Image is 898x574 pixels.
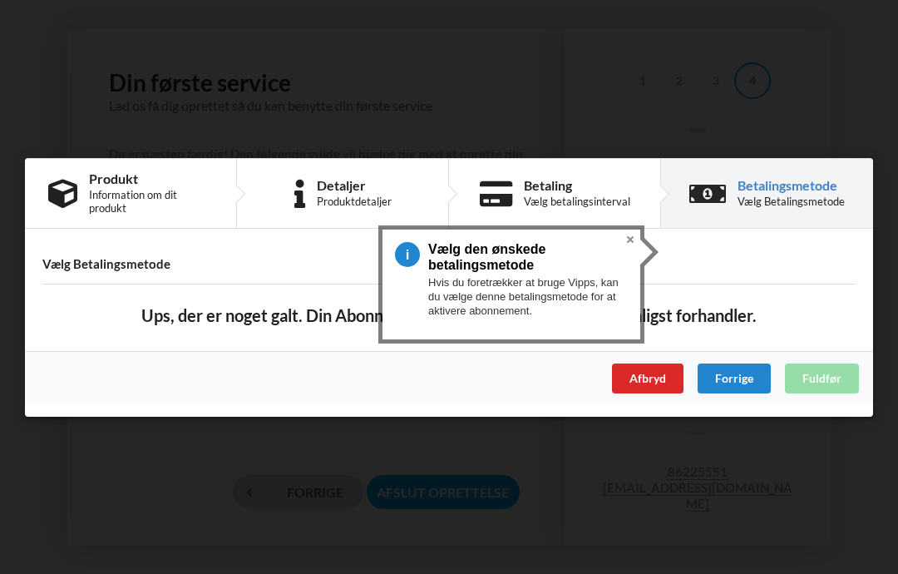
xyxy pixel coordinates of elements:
div: Betalingsmetode [738,179,845,192]
div: Produkt [89,172,213,186]
div: Hvis du foretrækker at bruge Vipps, kan du vælge denne betalingsmetode for at aktivere abonnement. [428,269,628,318]
div: Afbryd [612,363,683,393]
span: 4 [395,242,428,267]
div: Forrige [698,363,771,393]
div: Detaljer [317,179,392,192]
div: Information om dit produkt [89,188,213,215]
div: Vælg betalingsinterval [524,195,630,208]
button: Close [620,230,640,250]
h4: Vælg Betalingsmetode [42,256,856,272]
div: Betaling [524,179,630,192]
div: Produktdetaljer [317,195,392,208]
h3: Vælg den ønskede betalingsmetode [428,241,615,273]
div: Vælg Betalingsmetode [738,195,845,208]
b: Ups, der er noget galt. Din Abonnenter er ufuldstændig. Kontakt venligst forhandler. [141,304,757,327]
